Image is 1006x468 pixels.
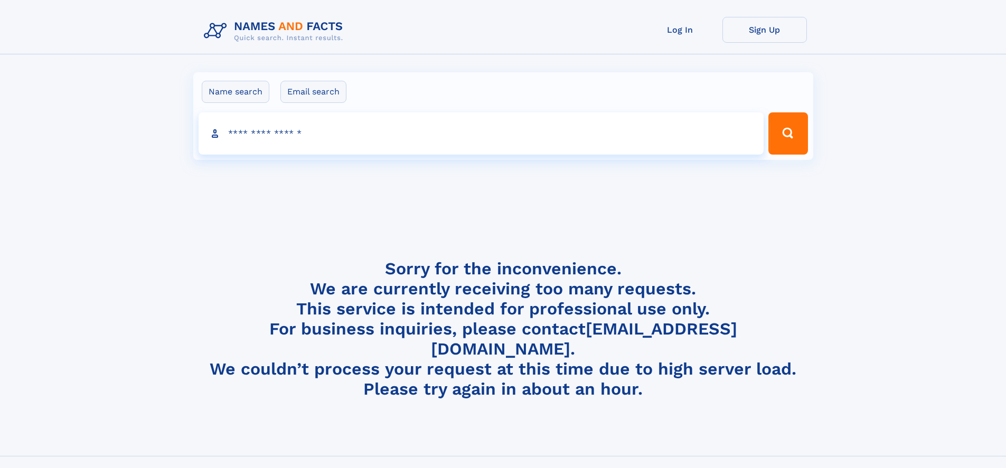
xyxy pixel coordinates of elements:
[768,112,807,155] button: Search Button
[200,17,352,45] img: Logo Names and Facts
[722,17,807,43] a: Sign Up
[280,81,346,103] label: Email search
[202,81,269,103] label: Name search
[431,319,737,359] a: [EMAIL_ADDRESS][DOMAIN_NAME]
[200,259,807,399] h4: Sorry for the inconvenience. We are currently receiving too many requests. This service is intend...
[638,17,722,43] a: Log In
[199,112,764,155] input: search input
